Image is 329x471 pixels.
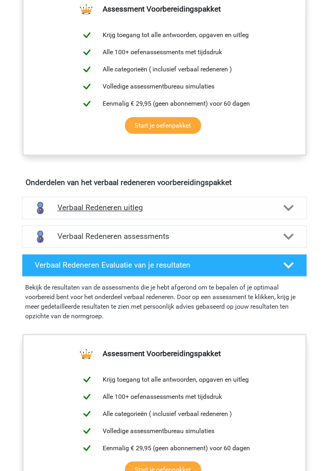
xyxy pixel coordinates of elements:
[57,203,272,213] h4: Verbaal Redeneren uitleg
[25,283,304,321] p: Bekijk de resultaten van de assessments die je hebt afgerond om te bepalen of je optimaal voorber...
[19,254,310,277] a: Verbaal Redeneren Evaluatie van je resultaten
[35,261,272,270] h4: Verbaal Redeneren Evaluatie van je resultaten
[32,200,48,216] img: verbaal redeneren uitleg
[32,229,48,245] img: verbaal redeneren assessments
[26,178,303,187] h4: Onderdelen van het verbaal redeneren voorbereidingspakket
[125,117,201,134] a: Start je oefenpakket
[57,232,272,241] h4: Verbaal Redeneren assessments
[19,197,310,219] a: uitleg Verbaal Redeneren uitleg
[19,226,310,248] a: assessments Verbaal Redeneren assessments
